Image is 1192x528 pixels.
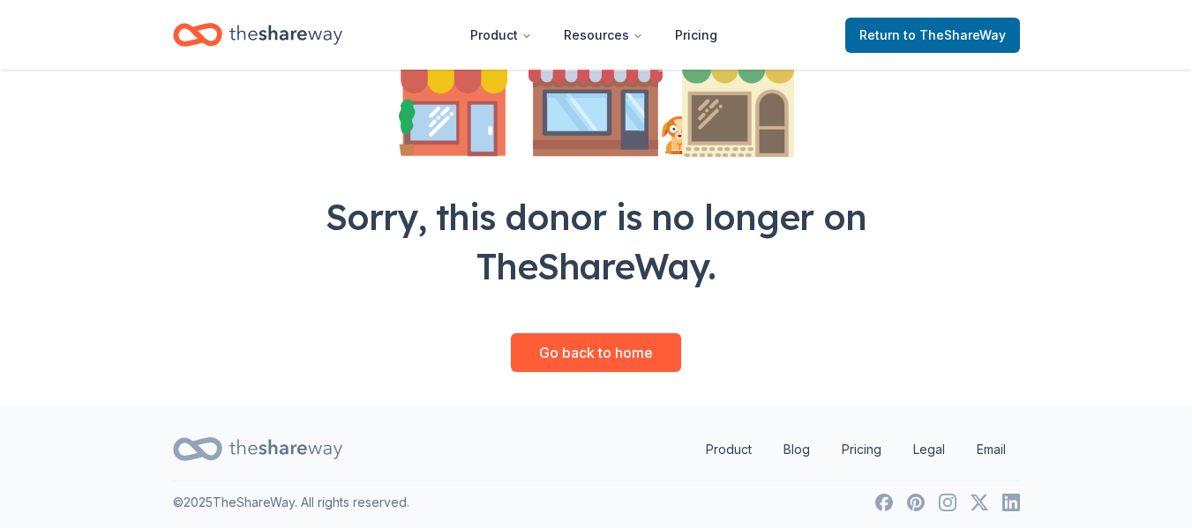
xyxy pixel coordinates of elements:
p: © 2025 TheShareWay. All rights reserved. [173,492,409,513]
div: Sorry, this donor is no longer on TheShareWay. [286,192,907,291]
a: Home [173,14,342,56]
a: Returnto TheShareWay [845,18,1020,53]
button: Product [456,18,546,53]
button: Resources [550,18,657,53]
span: Return [859,25,1006,46]
a: Go back to home [511,333,681,372]
a: Blog [769,432,824,467]
a: Pricing [661,18,731,53]
a: Legal [899,432,959,467]
span: to TheShareWay [903,27,1006,42]
a: Email [963,432,1020,467]
a: Product [692,432,766,467]
nav: quick links [692,432,1020,467]
nav: Main [456,14,731,56]
a: Pricing [828,432,896,467]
